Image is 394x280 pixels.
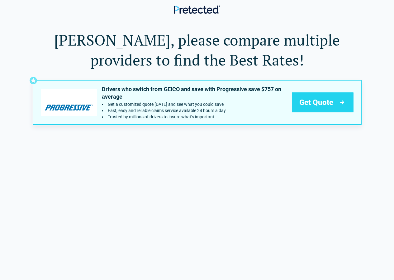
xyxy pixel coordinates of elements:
[33,30,362,70] h1: [PERSON_NAME], please compare multiple providers to find the Best Rates!
[33,80,362,125] a: progressive's logoDrivers who switch from GEICO and save with Progressive save $757 on averageGet...
[41,89,97,116] img: progressive's logo
[102,102,287,107] li: Get a customized quote today and see what you could save
[102,86,287,101] p: Drivers who switch from GEICO and save with Progressive save $757 on average
[102,114,287,119] li: Trusted by millions of drivers to insure what’s important
[102,108,287,113] li: Fast, easy and reliable claims service available 24 hours a day
[299,97,333,107] span: Get Quote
